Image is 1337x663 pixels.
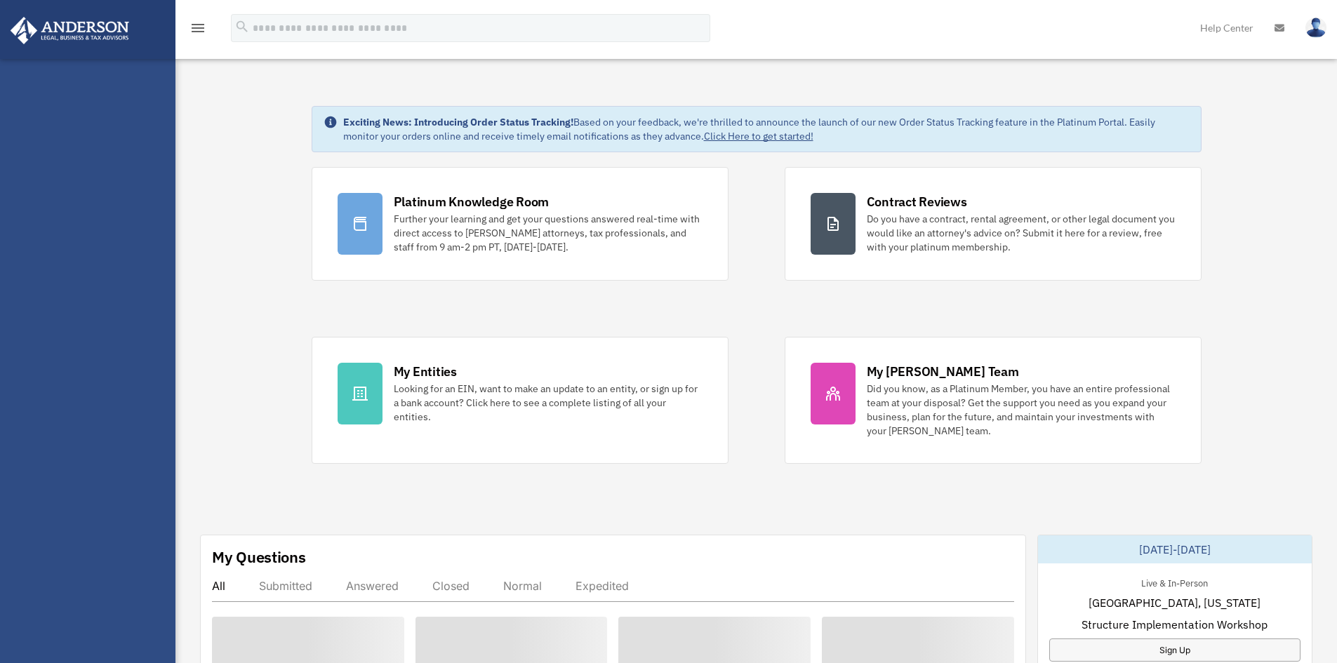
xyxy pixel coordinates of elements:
div: Normal [503,579,542,593]
div: [DATE]-[DATE] [1038,535,1312,563]
div: Platinum Knowledge Room [394,193,550,210]
div: Looking for an EIN, want to make an update to an entity, or sign up for a bank account? Click her... [394,382,703,424]
i: search [234,19,250,34]
span: Structure Implementation Workshop [1082,616,1268,633]
a: Contract Reviews Do you have a contract, rental agreement, or other legal document you would like... [785,167,1202,281]
div: Do you have a contract, rental agreement, or other legal document you would like an attorney's ad... [867,212,1176,254]
div: My Entities [394,363,457,380]
div: Did you know, as a Platinum Member, you have an entire professional team at your disposal? Get th... [867,382,1176,438]
a: My Entities Looking for an EIN, want to make an update to an entity, or sign up for a bank accoun... [312,337,729,464]
a: Click Here to get started! [704,130,813,142]
strong: Exciting News: Introducing Order Status Tracking! [343,116,573,128]
div: Submitted [259,579,312,593]
a: menu [189,25,206,36]
img: Anderson Advisors Platinum Portal [6,17,133,44]
div: Closed [432,579,470,593]
div: Further your learning and get your questions answered real-time with direct access to [PERSON_NAM... [394,212,703,254]
div: My Questions [212,547,306,568]
div: Answered [346,579,399,593]
div: All [212,579,225,593]
img: User Pic [1305,18,1326,38]
div: My [PERSON_NAME] Team [867,363,1019,380]
div: Contract Reviews [867,193,967,210]
div: Live & In-Person [1130,575,1219,589]
div: Expedited [576,579,629,593]
i: menu [189,20,206,36]
div: Based on your feedback, we're thrilled to announce the launch of our new Order Status Tracking fe... [343,115,1190,143]
span: [GEOGRAPHIC_DATA], [US_STATE] [1089,594,1260,611]
a: Sign Up [1049,638,1301,662]
a: My [PERSON_NAME] Team Did you know, as a Platinum Member, you have an entire professional team at... [785,337,1202,464]
a: Platinum Knowledge Room Further your learning and get your questions answered real-time with dire... [312,167,729,281]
